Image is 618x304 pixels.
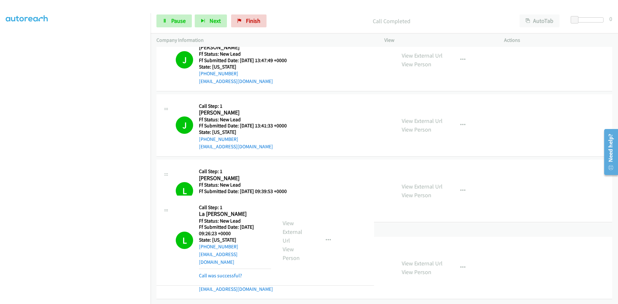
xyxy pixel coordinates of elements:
h5: Call Step: 1 [199,204,271,211]
div: Delay between calls (in seconds) [574,17,604,23]
a: Pause [156,14,192,27]
a: View External Url [283,219,302,244]
a: View Person [402,191,431,199]
a: View Person [402,60,431,68]
h5: State: [US_STATE] [199,129,287,135]
a: [EMAIL_ADDRESS][DOMAIN_NAME] [199,286,273,292]
a: View External Url [402,52,443,59]
a: View External Url [402,183,443,190]
p: Company Information [156,36,373,44]
h5: Ff Status: New Lead [199,182,287,188]
h5: Ff Submitted Date: [DATE] 09:39:53 +0000 [199,188,287,195]
a: Call was successful? [199,272,242,279]
h5: Ff Submitted Date: [DATE] 13:41:33 +0000 [199,123,287,129]
h5: Ff Status: New Lead [199,116,287,123]
span: Finish [246,17,260,24]
a: Finish [231,14,267,27]
h1: L [176,182,193,199]
h1: L [176,232,193,249]
button: Next [195,14,227,27]
p: Call Completed [275,17,508,25]
a: [PHONE_NUMBER] [199,244,238,250]
button: AutoTab [520,14,559,27]
h5: State: [US_STATE] [199,64,287,70]
span: Pause [171,17,186,24]
a: [EMAIL_ADDRESS][DOMAIN_NAME] [199,143,273,150]
h5: Ff Status: New Lead [199,51,287,57]
a: [PHONE_NUMBER] [199,70,238,77]
div: 0 [609,14,612,23]
p: Actions [504,36,612,44]
a: [EMAIL_ADDRESS][DOMAIN_NAME] [199,251,238,265]
a: [EMAIL_ADDRESS][DOMAIN_NAME] [199,78,273,84]
h5: State: [US_STATE] [199,237,271,243]
iframe: Resource Center [599,126,618,178]
span: Next [210,17,221,24]
h5: Call Step: 1 [199,168,287,175]
a: View External Url [402,117,443,124]
h2: [PERSON_NAME] [199,44,287,51]
h5: Ff Submitted Date: [DATE] 09:26:23 +0000 [199,224,271,236]
h1: J [176,116,193,134]
p: View [384,36,492,44]
h5: Call Step: 1 [199,103,287,109]
h2: [PERSON_NAME] [199,109,287,116]
a: [PHONE_NUMBER] [199,136,238,142]
a: View Person [402,126,431,133]
h5: Ff Status: New Lead [199,218,271,224]
h1: J [176,51,193,69]
h5: Ff Submitted Date: [DATE] 13:47:49 +0000 [199,57,287,64]
a: View Person [283,245,300,262]
h2: La [PERSON_NAME] [199,210,271,218]
h2: [PERSON_NAME] [199,175,287,182]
